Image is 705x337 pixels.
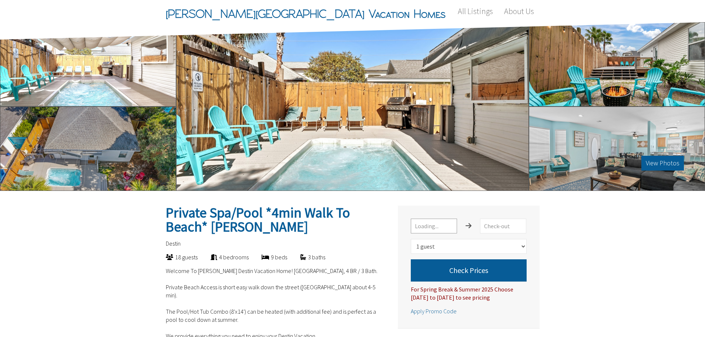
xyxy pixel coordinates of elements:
h2: Private Spa/Pool *4min Walk To Beach* [PERSON_NAME] [166,206,385,234]
div: For Spring Break & Summer 2025 Choose [DATE] to [DATE] to see pricing [411,282,527,301]
button: View Photos [641,156,684,171]
div: 4 bedrooms [198,253,249,261]
input: Loading... [411,219,457,233]
span: [PERSON_NAME][GEOGRAPHIC_DATA] Vacation Homes [166,3,446,25]
div: 9 beds [249,253,287,261]
div: 3 baths [287,253,325,261]
span: Destin [166,240,181,247]
input: Check-out [480,219,526,233]
span: Apply Promo Code [411,307,457,315]
button: Check Prices [411,259,527,282]
div: 18 guests [153,253,198,261]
